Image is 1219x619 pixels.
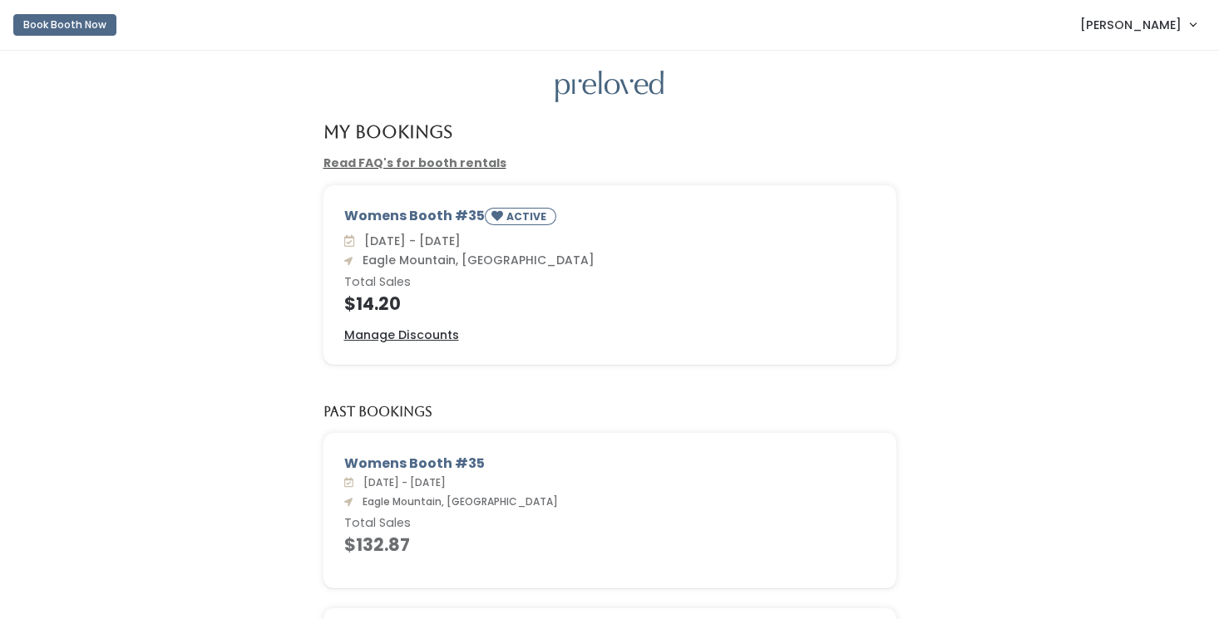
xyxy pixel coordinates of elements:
[1064,7,1212,42] a: [PERSON_NAME]
[344,327,459,343] u: Manage Discounts
[357,475,446,489] span: [DATE] - [DATE]
[344,327,459,344] a: Manage Discounts
[344,535,876,554] h4: $132.87
[356,252,595,268] span: Eagle Mountain, [GEOGRAPHIC_DATA]
[356,494,558,508] span: Eagle Mountain, [GEOGRAPHIC_DATA]
[344,294,876,313] h4: $14.20
[506,209,550,224] small: ACTIVE
[1080,16,1182,34] span: [PERSON_NAME]
[323,122,452,141] h4: My Bookings
[323,155,506,171] a: Read FAQ's for booth rentals
[344,517,876,530] h6: Total Sales
[358,233,461,249] span: [DATE] - [DATE]
[13,7,116,43] a: Book Booth Now
[323,405,432,420] h5: Past Bookings
[344,206,876,232] div: Womens Booth #35
[555,71,664,103] img: preloved logo
[344,276,876,289] h6: Total Sales
[344,454,876,474] div: Womens Booth #35
[13,14,116,36] button: Book Booth Now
